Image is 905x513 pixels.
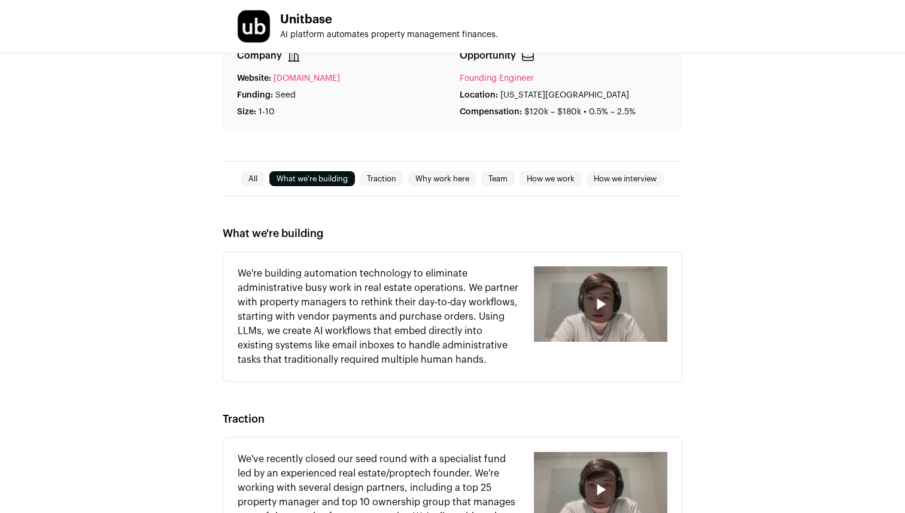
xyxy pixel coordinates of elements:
a: [DOMAIN_NAME] [274,72,340,84]
a: Team [481,172,515,186]
p: $120k – $180k • 0.5% – 2.5% [524,106,636,118]
p: Location: [460,89,498,101]
a: How we work [520,172,582,186]
p: Website: [237,72,271,84]
p: 1-10 [259,106,275,118]
p: We're building automation technology to eliminate administrative busy work in real estate operati... [238,266,520,367]
span: AI platform automates property management finances. [280,31,498,39]
p: Funding: [237,89,273,101]
p: Size: [237,106,256,118]
a: How we interview [587,172,664,186]
p: Compensation: [460,106,522,118]
h2: What we're building [223,225,682,242]
a: Why work here [408,172,476,186]
a: Founding Engineer [460,74,534,83]
a: What we're building [269,172,355,186]
a: All [241,172,265,186]
p: Company [237,48,282,63]
p: Seed [275,89,296,101]
h1: Unitbase [280,14,498,26]
h2: Traction [223,411,682,427]
a: Traction [360,172,403,186]
p: [US_STATE][GEOGRAPHIC_DATA] [500,89,629,101]
p: Opportunity [460,48,516,63]
img: 180d8d1040b0dd663c9337dc679c1304ca7ec8217767d6a0a724e31ff9c1dc78.jpg [238,10,270,43]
